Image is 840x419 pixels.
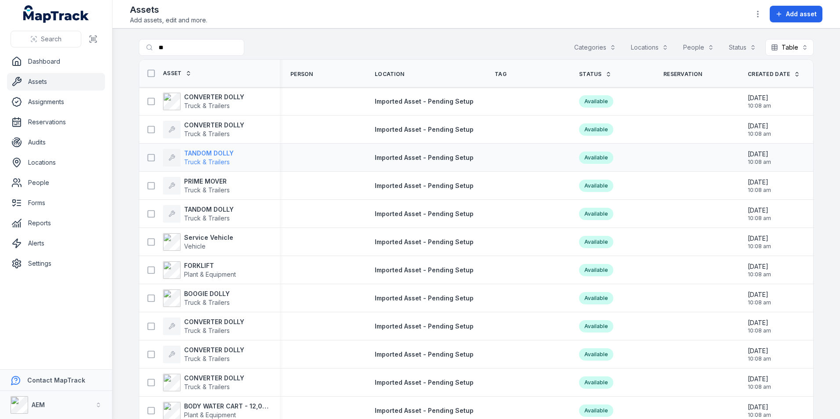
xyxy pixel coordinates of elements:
[748,206,771,215] span: [DATE]
[748,94,771,109] time: 20/08/2025, 10:08:45 am
[184,411,236,419] span: Plant & Equipment
[748,318,771,327] span: [DATE]
[184,102,230,109] span: Truck & Trailers
[748,327,771,334] span: 10:08 am
[184,233,233,242] strong: Service Vehicle
[375,406,474,415] a: Imported Asset - Pending Setup
[184,149,234,158] strong: TANDOM DOLLY
[163,70,192,77] a: Asset
[375,322,474,330] span: Imported Asset - Pending Setup
[184,205,234,214] strong: TANDOM DOLLY
[375,182,474,189] span: Imported Asset - Pending Setup
[184,383,230,390] span: Truck & Trailers
[748,71,800,78] a: Created Date
[163,374,244,391] a: CONVERTER DOLLYTruck & Trailers
[625,39,674,56] button: Locations
[184,158,230,166] span: Truck & Trailers
[184,327,230,334] span: Truck & Trailers
[748,271,771,278] span: 10:08 am
[579,376,613,389] div: Available
[184,130,230,137] span: Truck & Trailers
[184,289,230,298] strong: BOOGIE DOLLY
[375,209,474,218] a: Imported Asset - Pending Setup
[375,266,474,275] a: Imported Asset - Pending Setup
[748,150,771,159] span: [DATE]
[663,71,702,78] span: Reservation
[184,186,230,194] span: Truck & Trailers
[7,214,105,232] a: Reports
[748,187,771,194] span: 10:08 am
[184,93,244,101] strong: CONVERTER DOLLY
[7,255,105,272] a: Settings
[184,271,236,278] span: Plant & Equipment
[375,379,474,386] span: Imported Asset - Pending Setup
[184,402,269,411] strong: BODY WATER CART - 12,000 LTR
[7,194,105,212] a: Forms
[748,383,771,390] span: 10:08 am
[163,121,244,138] a: CONVERTER DOLLYTruck & Trailers
[748,234,771,243] span: [DATE]
[568,39,622,56] button: Categories
[748,178,771,187] span: [DATE]
[765,39,814,56] button: Table
[163,93,244,110] a: CONVERTER DOLLYTruck & Trailers
[748,262,771,278] time: 20/08/2025, 10:08:45 am
[748,206,771,222] time: 20/08/2025, 10:08:45 am
[748,375,771,390] time: 20/08/2025, 10:08:45 am
[579,95,613,108] div: Available
[748,375,771,383] span: [DATE]
[579,405,613,417] div: Available
[375,71,404,78] span: Location
[32,401,45,408] strong: AEM
[748,102,771,109] span: 10:08 am
[748,215,771,222] span: 10:08 am
[748,262,771,271] span: [DATE]
[579,71,602,78] span: Status
[130,16,207,25] span: Add assets, edit and more.
[579,292,613,304] div: Available
[748,403,771,419] time: 20/08/2025, 10:08:45 am
[184,318,244,326] strong: CONVERTER DOLLY
[375,125,474,134] a: Imported Asset - Pending Setup
[7,53,105,70] a: Dashboard
[7,73,105,90] a: Assets
[163,70,182,77] span: Asset
[748,355,771,362] span: 10:08 am
[748,347,771,362] time: 20/08/2025, 10:08:45 am
[7,134,105,151] a: Audits
[748,290,771,306] time: 20/08/2025, 10:08:45 am
[23,5,89,23] a: MapTrack
[130,4,207,16] h2: Assets
[375,153,474,162] a: Imported Asset - Pending Setup
[375,98,474,105] span: Imported Asset - Pending Setup
[7,154,105,171] a: Locations
[375,350,474,359] a: Imported Asset - Pending Setup
[375,154,474,161] span: Imported Asset - Pending Setup
[748,290,771,299] span: [DATE]
[579,152,613,164] div: Available
[375,238,474,246] a: Imported Asset - Pending Setup
[375,266,474,274] span: Imported Asset - Pending Setup
[27,376,85,384] strong: Contact MapTrack
[7,93,105,111] a: Assignments
[786,10,817,18] span: Add asset
[770,6,822,22] button: Add asset
[375,126,474,133] span: Imported Asset - Pending Setup
[184,346,244,354] strong: CONVERTER DOLLY
[748,178,771,194] time: 20/08/2025, 10:08:45 am
[375,294,474,302] span: Imported Asset - Pending Setup
[184,261,236,270] strong: FORKLIFT
[748,122,771,137] time: 20/08/2025, 10:08:45 am
[748,122,771,130] span: [DATE]
[184,177,230,186] strong: PRIME MOVER
[748,412,771,419] span: 10:08 am
[375,210,474,217] span: Imported Asset - Pending Setup
[748,347,771,355] span: [DATE]
[375,378,474,387] a: Imported Asset - Pending Setup
[184,299,230,306] span: Truck & Trailers
[163,318,244,335] a: CONVERTER DOLLYTruck & Trailers
[579,180,613,192] div: Available
[163,289,230,307] a: BOOGIE DOLLYTruck & Trailers
[748,71,790,78] span: Created Date
[184,374,244,383] strong: CONVERTER DOLLY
